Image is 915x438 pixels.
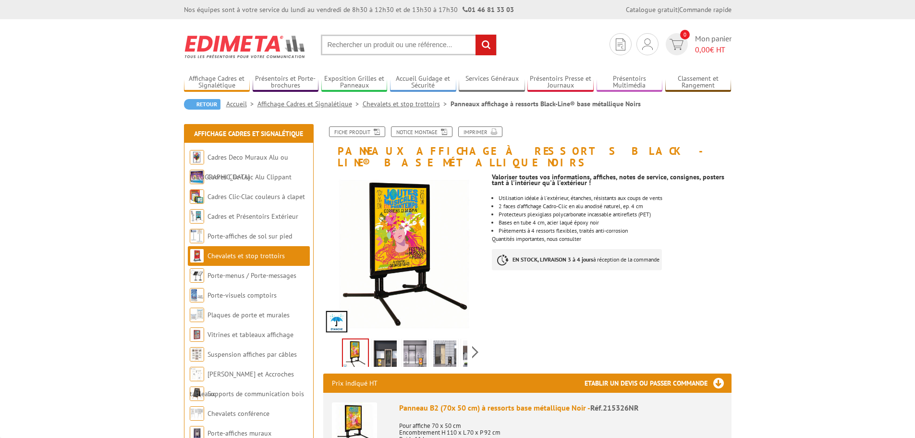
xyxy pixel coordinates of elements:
[433,340,456,370] img: panneaux_affichage_a_ressorts_base_metallique_gris_alu_215326nr_3bis.jpg
[190,327,204,342] img: Vitrines et tableaux affichage
[190,229,204,243] img: Porte-affiches de sol sur pied
[459,75,525,90] a: Services Généraux
[451,99,641,109] li: Panneaux affichage à ressorts Black-Line® base métallique Noirs
[670,39,683,50] img: devis rapide
[458,126,502,137] a: Imprimer
[695,44,732,55] span: € HT
[390,75,456,90] a: Accueil Guidage et Sécurité
[642,38,653,50] img: devis rapide
[597,75,663,90] a: Présentoirs Multimédia
[476,35,496,55] input: rechercher
[695,33,732,55] span: Mon panier
[207,192,305,201] a: Cadres Clic-Clac couleurs à clapet
[403,340,427,370] img: panneaux_affichage_a_ressorts_base_metallique_gris_alu_215326nr_4.jpg
[190,150,204,164] img: Cadres Deco Muraux Alu ou Bois
[184,29,306,64] img: Edimeta
[680,30,690,39] span: 0
[190,367,204,381] img: Cimaises et Accroches tableaux
[184,5,514,14] div: Nos équipes sont à votre service du lundi au vendredi de 8h30 à 12h30 et de 13h30 à 17h30
[190,249,204,263] img: Chevalets et stop trottoirs
[184,75,250,90] a: Affichage Cadres et Signalétique
[391,126,452,137] a: Notice Montage
[207,389,304,398] a: Supports de communication bois
[190,308,204,322] img: Plaques de porte et murales
[207,330,293,339] a: Vitrines et tableaux affichage
[190,189,204,204] img: Cadres Clic-Clac couleurs à clapet
[321,35,497,55] input: Rechercher un produit ou une référence...
[190,406,204,421] img: Chevalets conférence
[499,212,731,217] li: Protecteurs plexiglass polycarbonate incassable antireflets (PET)
[399,402,723,413] div: Panneau B2 (70x 50 cm) à ressorts base métallique Noir -
[207,409,269,418] a: Chevalets conférence
[343,339,368,369] img: chevalets_et_stop_trottoirs_215320nr.jpg
[492,173,724,187] strong: Valoriser toutes vos informations, affiches, notes de service, consignes, posters tant à l'intéri...
[184,99,220,110] a: Retour
[226,100,257,108] a: Accueil
[207,350,297,359] a: Suspension affiches par câbles
[374,340,397,370] img: panneaux_affichage_a_ressorts_base_metallique_gris_alu_215326nr_2bis.jpg
[207,232,292,240] a: Porte-affiches de sol sur pied
[499,195,731,201] li: Utilisation idéale à l'extérieur, étanches, résistants aux coups de vents
[527,75,594,90] a: Présentoirs Presse et Journaux
[190,153,288,181] a: Cadres Deco Muraux Alu ou [GEOGRAPHIC_DATA]
[695,45,710,54] span: 0,00
[207,251,285,260] a: Chevalets et stop trottoirs
[257,100,363,108] a: Affichage Cadres et Signalétique
[471,344,480,360] span: Next
[207,212,298,221] a: Cadres et Présentoirs Extérieur
[626,5,732,14] div: |
[616,38,625,50] img: devis rapide
[512,256,593,263] strong: EN STOCK, LIVRAISON 3 à 4 jours
[207,311,290,319] a: Plaques de porte et murales
[463,5,514,14] strong: 01 46 81 33 03
[207,173,292,181] a: Cadres Clic-Clac Alu Clippant
[321,75,388,90] a: Exposition Grilles et Panneaux
[499,203,731,209] li: 2 faces d'affichage Cadro-Clic en alu anodisé naturel, ep. 4 cm
[253,75,319,90] a: Présentoirs et Porte-brochures
[463,340,486,370] img: panneaux_affichage_a_ressorts_base_metallique_gris_alu_215326nr_5.jpg
[190,288,204,302] img: Porte-visuels comptoirs
[207,291,277,300] a: Porte-visuels comptoirs
[207,429,271,438] a: Porte-affiches muraux
[492,249,662,270] p: à réception de la commande
[663,33,732,55] a: devis rapide 0 Mon panier 0,00€ HT
[323,173,485,335] img: chevalets_et_stop_trottoirs_215320nr.jpg
[590,403,639,413] span: Réf.215326NR
[316,126,739,168] h1: Panneaux affichage à ressorts Black-Line® base métallique Noirs
[190,347,204,362] img: Suspension affiches par câbles
[626,5,678,14] a: Catalogue gratuit
[332,374,378,393] p: Prix indiqué HT
[194,129,303,138] a: Affichage Cadres et Signalétique
[499,220,731,225] li: Bases en tube 4 cm, acier laqué époxy noir
[679,5,732,14] a: Commande rapide
[363,100,451,108] a: Chevalets et stop trottoirs
[499,228,731,234] li: Piètements à 4 ressorts flexibles, traités anti-corrosion
[190,209,204,224] img: Cadres et Présentoirs Extérieur
[207,271,296,280] a: Porte-menus / Porte-messages
[329,126,385,137] a: Fiche produit
[190,370,294,398] a: [PERSON_NAME] et Accroches tableaux
[585,374,732,393] h3: Etablir un devis ou passer commande
[492,168,738,280] div: Quantités importantes, nous consulter
[190,268,204,283] img: Porte-menus / Porte-messages
[665,75,732,90] a: Classement et Rangement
